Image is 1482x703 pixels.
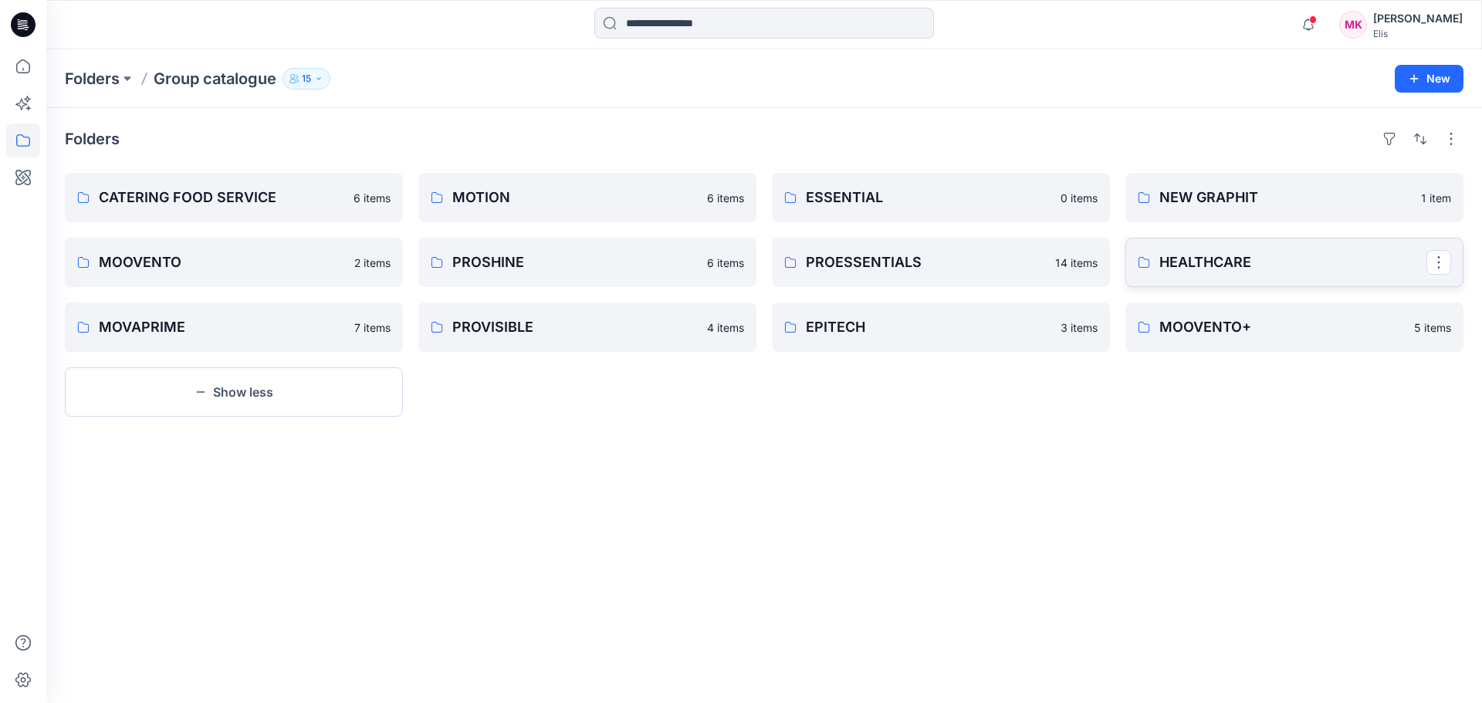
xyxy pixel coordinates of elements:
[1159,316,1405,338] p: MOOVENTO+
[99,187,344,208] p: CATERING FOOD SERVICE
[418,302,756,352] a: PROVISIBLE4 items
[1414,319,1451,336] p: 5 items
[707,190,744,206] p: 6 items
[65,238,403,287] a: MOOVENTO2 items
[65,130,120,148] h4: Folders
[806,316,1051,338] p: EPITECH
[452,187,698,208] p: MOTION
[452,316,698,338] p: PROVISIBLE
[1125,238,1463,287] a: HEALTHCARE
[302,70,311,87] p: 15
[1125,302,1463,352] a: MOOVENTO+5 items
[1159,187,1412,208] p: NEW GRAPHIT
[1339,11,1367,39] div: MK
[418,238,756,287] a: PROSHINE6 items
[772,302,1110,352] a: EPITECH3 items
[806,187,1051,208] p: ESSENTIAL
[1055,255,1098,271] p: 14 items
[154,68,276,90] p: Group catalogue
[99,316,345,338] p: MOVAPRIME
[1395,65,1463,93] button: New
[1125,173,1463,222] a: NEW GRAPHIT1 item
[283,68,330,90] button: 15
[1159,252,1426,273] p: HEALTHCARE
[99,252,345,273] p: MOOVENTO
[1061,319,1098,336] p: 3 items
[707,319,744,336] p: 4 items
[1061,190,1098,206] p: 0 items
[452,252,698,273] p: PROSHINE
[772,238,1110,287] a: PROESSENTIALS14 items
[418,173,756,222] a: MOTION6 items
[65,302,403,352] a: MOVAPRIME7 items
[1421,190,1451,206] p: 1 item
[65,367,403,417] button: Show less
[772,173,1110,222] a: ESSENTIAL0 items
[806,252,1046,273] p: PROESSENTIALS
[1373,9,1463,28] div: [PERSON_NAME]
[1373,28,1463,39] div: Elis
[65,68,120,90] a: Folders
[354,190,391,206] p: 6 items
[707,255,744,271] p: 6 items
[65,173,403,222] a: CATERING FOOD SERVICE6 items
[354,255,391,271] p: 2 items
[354,319,391,336] p: 7 items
